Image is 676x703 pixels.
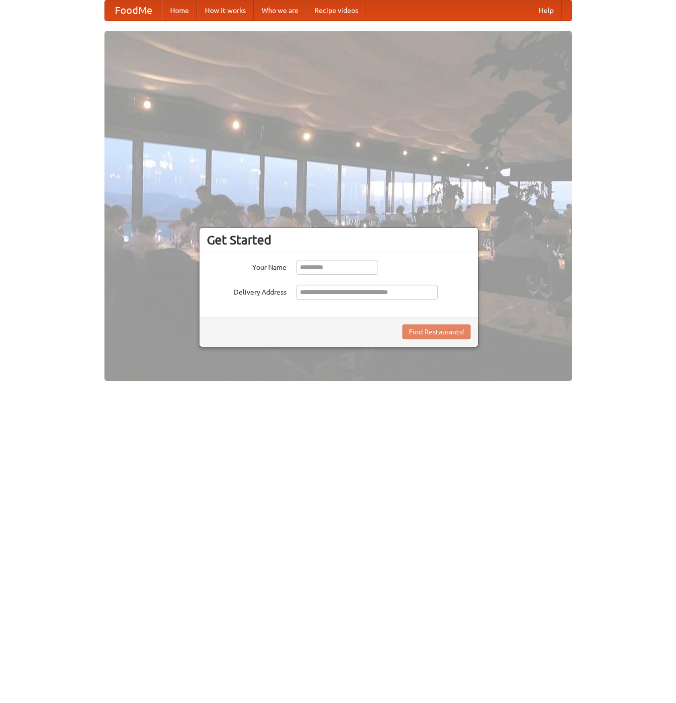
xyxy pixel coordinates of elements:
[306,0,366,20] a: Recipe videos
[207,260,287,272] label: Your Name
[254,0,306,20] a: Who we are
[207,285,287,297] label: Delivery Address
[402,324,471,339] button: Find Restaurants!
[197,0,254,20] a: How it works
[531,0,562,20] a: Help
[162,0,197,20] a: Home
[207,233,471,247] h3: Get Started
[105,0,162,20] a: FoodMe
